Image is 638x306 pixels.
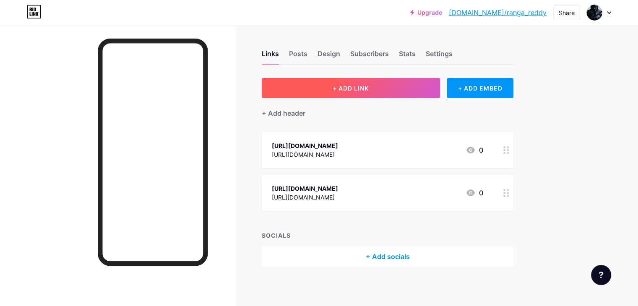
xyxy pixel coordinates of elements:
div: [URL][DOMAIN_NAME] [272,141,338,150]
img: ranga_reddy [586,5,602,21]
span: + ADD LINK [333,85,369,92]
div: Design [318,49,340,64]
div: Settings [426,49,453,64]
a: [DOMAIN_NAME]/ranga_reddy [449,8,547,18]
div: [URL][DOMAIN_NAME] [272,184,338,193]
button: + ADD LINK [262,78,440,98]
div: [URL][DOMAIN_NAME] [272,150,338,159]
div: Share [559,8,575,17]
div: 0 [466,188,483,198]
a: Upgrade [410,9,442,16]
div: + Add header [262,108,305,118]
div: Links [262,49,279,64]
div: 0 [466,145,483,155]
div: Subscribers [350,49,389,64]
div: + Add socials [262,246,513,267]
div: [URL][DOMAIN_NAME] [272,193,338,202]
div: Posts [289,49,307,64]
div: + ADD EMBED [447,78,513,98]
div: Stats [399,49,416,64]
div: SOCIALS [262,231,513,240]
